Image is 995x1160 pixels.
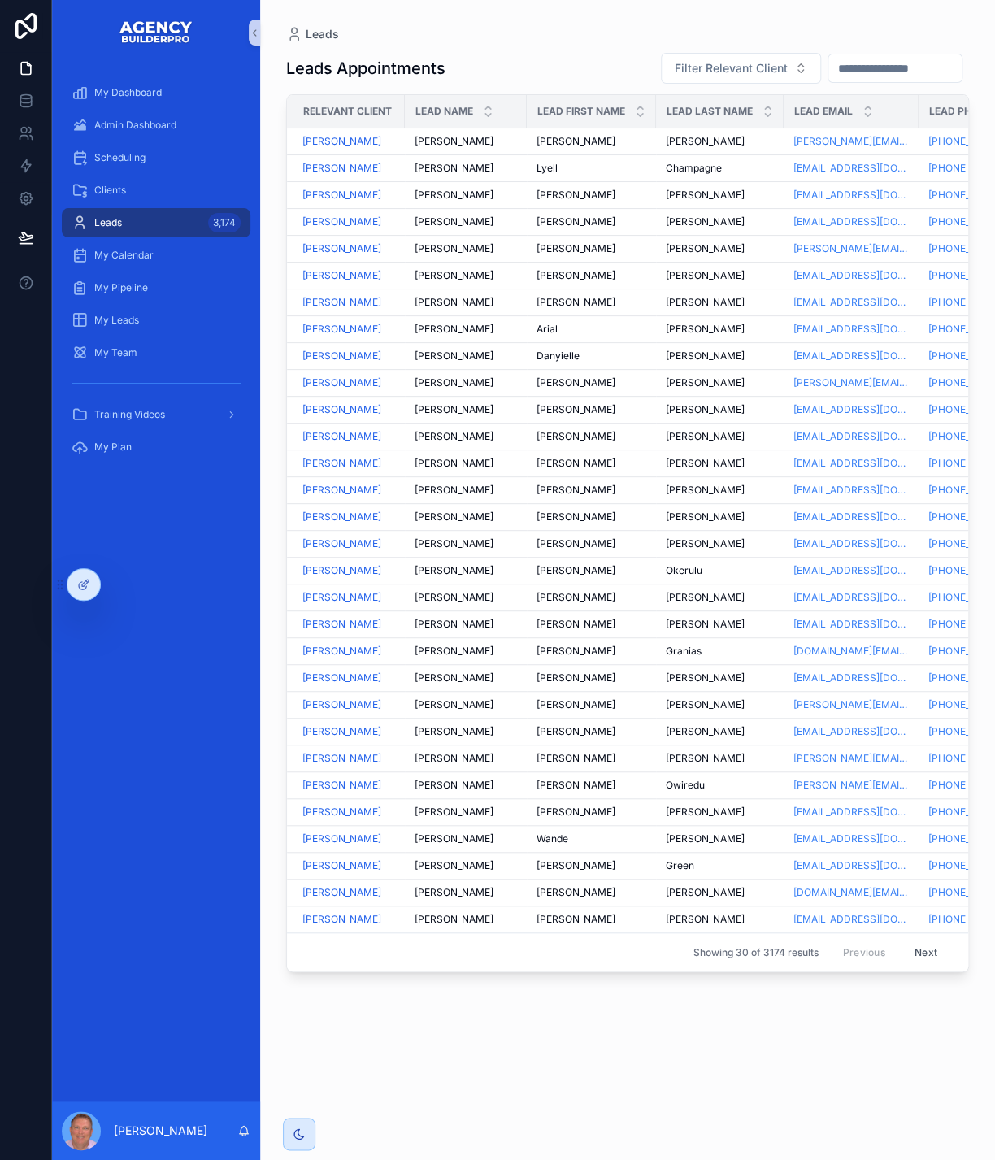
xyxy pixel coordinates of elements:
[302,323,381,336] a: [PERSON_NAME]
[302,671,395,684] a: [PERSON_NAME]
[537,215,646,228] a: [PERSON_NAME]
[302,671,381,684] a: [PERSON_NAME]
[666,269,774,282] a: [PERSON_NAME]
[793,242,909,255] a: [PERSON_NAME][EMAIL_ADDRESS][DOMAIN_NAME]
[793,350,909,363] a: [EMAIL_ADDRESS][DOMAIN_NAME]
[302,430,381,443] span: [PERSON_NAME]
[793,510,909,524] a: [EMAIL_ADDRESS][DOMAIN_NAME]
[666,430,745,443] span: [PERSON_NAME]
[537,618,646,631] a: [PERSON_NAME]
[666,162,722,175] span: Champagne
[415,215,517,228] a: [PERSON_NAME]
[415,296,493,309] span: [PERSON_NAME]
[666,457,745,470] span: [PERSON_NAME]
[415,618,517,631] a: [PERSON_NAME]
[94,314,139,327] span: My Leads
[537,350,580,363] span: Danyielle
[415,350,493,363] span: [PERSON_NAME]
[793,484,909,497] a: [EMAIL_ADDRESS][DOMAIN_NAME]
[537,564,646,577] a: [PERSON_NAME]
[666,376,774,389] a: [PERSON_NAME]
[675,60,788,76] span: Filter Relevant Client
[302,457,381,470] span: [PERSON_NAME]
[302,350,381,363] a: [PERSON_NAME]
[793,376,909,389] a: [PERSON_NAME][EMAIL_ADDRESS][DOMAIN_NAME]
[666,189,745,202] span: [PERSON_NAME]
[415,537,493,550] span: [PERSON_NAME]
[666,403,745,416] span: [PERSON_NAME]
[666,457,774,470] a: [PERSON_NAME]
[302,189,381,202] a: [PERSON_NAME]
[302,618,381,631] a: [PERSON_NAME]
[415,537,517,550] a: [PERSON_NAME]
[537,162,646,175] a: Lyell
[537,457,615,470] span: [PERSON_NAME]
[302,403,395,416] a: [PERSON_NAME]
[62,400,250,429] a: Training Videos
[666,537,774,550] a: [PERSON_NAME]
[302,564,381,577] a: [PERSON_NAME]
[302,645,395,658] a: [PERSON_NAME]
[537,403,615,416] span: [PERSON_NAME]
[302,296,381,309] span: [PERSON_NAME]
[62,432,250,462] a: My Plan
[537,135,646,148] a: [PERSON_NAME]
[666,215,774,228] a: [PERSON_NAME]
[415,591,517,604] a: [PERSON_NAME]
[793,564,909,577] a: [EMAIL_ADDRESS][DOMAIN_NAME]
[302,215,381,228] a: [PERSON_NAME]
[666,618,745,631] span: [PERSON_NAME]
[537,430,646,443] a: [PERSON_NAME]
[302,510,395,524] a: [PERSON_NAME]
[415,135,493,148] span: [PERSON_NAME]
[302,269,395,282] a: [PERSON_NAME]
[666,350,745,363] span: [PERSON_NAME]
[666,591,745,604] span: [PERSON_NAME]
[306,26,339,42] span: Leads
[666,591,774,604] a: [PERSON_NAME]
[415,215,493,228] span: [PERSON_NAME]
[302,537,381,550] a: [PERSON_NAME]
[793,403,909,416] a: [EMAIL_ADDRESS][DOMAIN_NAME]
[793,591,909,604] a: [EMAIL_ADDRESS][DOMAIN_NAME]
[793,215,909,228] a: [EMAIL_ADDRESS][DOMAIN_NAME]
[537,376,646,389] a: [PERSON_NAME]
[537,645,646,658] a: [PERSON_NAME]
[666,135,774,148] a: [PERSON_NAME]
[302,189,395,202] a: [PERSON_NAME]
[415,564,517,577] a: [PERSON_NAME]
[302,296,395,309] a: [PERSON_NAME]
[793,671,909,684] a: [EMAIL_ADDRESS][DOMAIN_NAME]
[793,618,909,631] a: [EMAIL_ADDRESS][DOMAIN_NAME]
[666,645,774,658] a: Granias
[666,510,774,524] a: [PERSON_NAME]
[302,162,395,175] a: [PERSON_NAME]
[415,189,517,202] a: [PERSON_NAME]
[537,189,646,202] a: [PERSON_NAME]
[302,645,381,658] span: [PERSON_NAME]
[302,510,381,524] a: [PERSON_NAME]
[62,78,250,107] a: My Dashboard
[62,111,250,140] a: Admin Dashboard
[537,591,615,604] span: [PERSON_NAME]
[415,242,493,255] span: [PERSON_NAME]
[415,591,493,604] span: [PERSON_NAME]
[302,269,381,282] span: [PERSON_NAME]
[415,269,517,282] a: [PERSON_NAME]
[666,162,774,175] a: Champagne
[537,269,646,282] a: [PERSON_NAME]
[793,537,909,550] a: [EMAIL_ADDRESS][DOMAIN_NAME]
[415,510,493,524] span: [PERSON_NAME]
[666,645,702,658] span: Granias
[537,296,646,309] a: [PERSON_NAME]
[537,591,646,604] a: [PERSON_NAME]
[415,269,493,282] span: [PERSON_NAME]
[302,242,395,255] a: [PERSON_NAME]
